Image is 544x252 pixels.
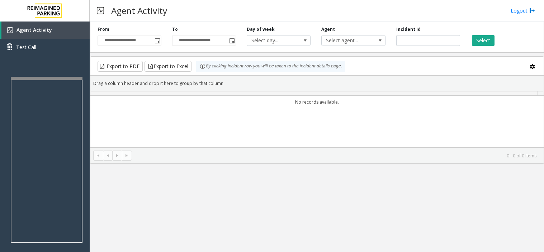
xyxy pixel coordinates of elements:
a: Logout [511,7,535,14]
div: By clicking Incident row you will be taken to the incident details page. [196,61,345,72]
kendo-pager-info: 0 - 0 of 0 items [136,153,536,159]
td: No records available. [90,96,544,108]
img: 'icon' [7,27,13,33]
a: Agent Activity [1,22,90,39]
div: Data table [90,91,544,147]
label: From [98,26,109,33]
span: Select agent... [322,35,372,46]
span: Toggle popup [153,35,161,46]
label: To [172,26,178,33]
span: NO DATA FOUND [321,35,385,46]
h3: Agent Activity [108,2,171,19]
span: Agent Activity [16,27,52,33]
button: Export to PDF [98,61,143,72]
img: infoIcon.svg [200,63,205,69]
span: Test Call [16,43,36,51]
label: Day of week [247,26,275,33]
label: Incident Id [396,26,421,33]
label: Agent [321,26,335,33]
span: Toggle popup [228,35,236,46]
button: Select [472,35,495,46]
img: logout [529,7,535,14]
div: Drag a column header and drop it here to group by that column [90,77,544,90]
button: Export to Excel [145,61,191,72]
span: Select day... [247,35,298,46]
img: pageIcon [97,2,104,19]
